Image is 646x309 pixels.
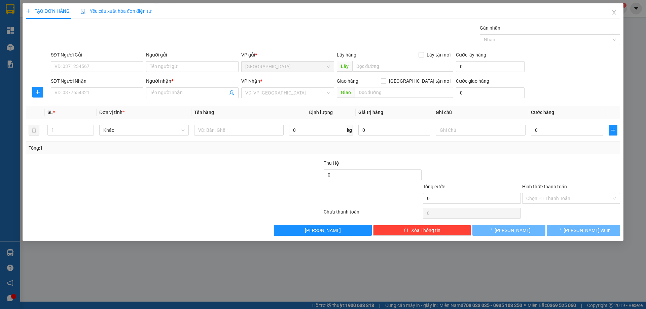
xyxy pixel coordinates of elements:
input: 0 [358,125,431,136]
span: user-add [229,90,235,95]
span: [GEOGRAPHIC_DATA] tận nơi [386,77,453,85]
span: Lấy tận nơi [424,51,453,59]
span: [PERSON_NAME] và In [564,227,611,234]
button: [PERSON_NAME] và In [547,225,620,236]
div: Người nhận [146,77,239,85]
span: SÀI GÒN [246,62,330,72]
span: [PERSON_NAME] [495,227,531,234]
span: TẠO ĐƠN HÀNG [26,8,70,14]
div: SĐT Người Gửi [51,51,143,59]
input: Dọc đường [352,61,453,72]
input: Cước lấy hàng [456,61,525,72]
label: Cước lấy hàng [456,52,486,57]
span: Thu Hộ [324,160,339,166]
div: SĐT Người Nhận [51,77,143,85]
label: Gán nhãn [480,25,500,31]
span: Giao hàng [337,78,358,84]
span: Đơn vị tính [99,110,124,115]
div: Người gửi [146,51,239,59]
input: Ghi Chú [436,125,526,136]
img: icon [80,9,86,14]
input: Dọc đường [355,87,453,98]
span: Lấy [337,61,352,72]
span: Giao [337,87,355,98]
span: plus [33,89,43,95]
button: plus [32,87,43,98]
span: kg [346,125,353,136]
button: [PERSON_NAME] [274,225,372,236]
div: VP gửi [242,51,334,59]
span: loading [488,228,495,232]
div: Chưa thanh toán [323,208,422,220]
span: Tổng cước [423,184,445,189]
label: Hình thức thanh toán [522,184,567,189]
span: Khác [103,125,185,135]
span: Xóa Thông tin [411,227,440,234]
button: [PERSON_NAME] [472,225,545,236]
span: Cước hàng [531,110,554,115]
button: plus [609,125,617,136]
button: deleteXóa Thông tin [373,225,471,236]
span: SL [47,110,53,115]
input: VD: Bàn, Ghế [194,125,284,136]
span: Định lượng [309,110,333,115]
label: Cước giao hàng [456,78,489,84]
button: delete [29,125,39,136]
input: Cước giao hàng [456,87,525,98]
span: delete [404,228,408,233]
th: Ghi chú [433,106,528,119]
span: plus [26,9,31,13]
span: plus [609,127,617,133]
span: Lấy hàng [337,52,356,57]
span: loading [556,228,564,232]
span: Giá trị hàng [358,110,383,115]
span: VP Nhận [242,78,260,84]
div: Tổng: 1 [29,144,249,152]
span: [PERSON_NAME] [305,227,341,234]
span: Yêu cầu xuất hóa đơn điện tử [80,8,151,14]
button: Close [605,3,623,22]
span: close [611,10,617,15]
span: Tên hàng [194,110,214,115]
